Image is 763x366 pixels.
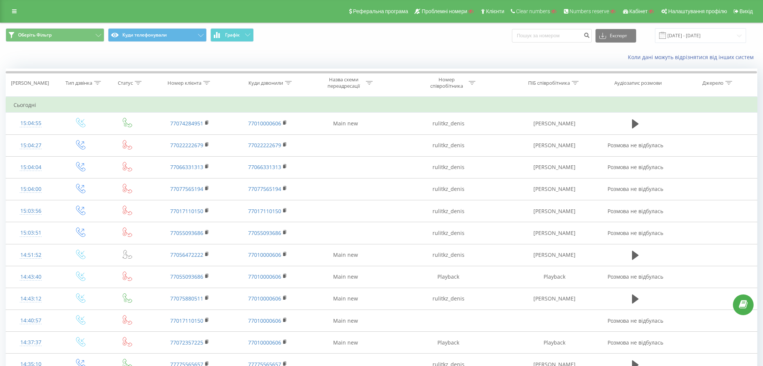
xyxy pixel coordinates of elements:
[386,134,511,156] td: rulitkz_denis
[570,8,609,14] span: Numbers reserve
[426,76,467,89] div: Номер співробітника
[305,332,386,354] td: Main new
[248,229,281,236] a: 77055093686
[511,332,598,354] td: Playback
[608,207,663,215] span: Розмова не відбулась
[511,113,598,134] td: [PERSON_NAME]
[170,317,203,324] a: 77017110150
[422,8,467,14] span: Проблемні номери
[486,8,504,14] span: Клієнти
[511,200,598,222] td: [PERSON_NAME]
[386,244,511,266] td: rulitkz_denis
[740,8,753,14] span: Вихід
[324,76,364,89] div: Назва схеми переадресації
[386,222,511,244] td: rulitkz_denis
[628,53,757,61] a: Коли дані можуть відрізнятися вiд інших систем
[170,295,203,302] a: 77075880511
[608,142,663,149] span: Розмова не відбулась
[6,98,757,113] td: Сьогодні
[108,28,207,42] button: Куди телефонували
[18,32,52,38] span: Оберіть Фільтр
[305,244,386,266] td: Main new
[386,200,511,222] td: rulitkz_denis
[386,113,511,134] td: rulitkz_denis
[170,163,203,171] a: 77066331313
[118,80,133,86] div: Статус
[608,273,663,280] span: Розмова не відбулась
[210,28,254,42] button: Графік
[14,160,48,175] div: 15:04:04
[170,120,203,127] a: 77074284951
[248,207,281,215] a: 77017110150
[511,178,598,200] td: [PERSON_NAME]
[65,80,92,86] div: Тип дзвінка
[614,80,662,86] div: Аудіозапис розмови
[511,134,598,156] td: [PERSON_NAME]
[170,142,203,149] a: 77022222679
[248,163,281,171] a: 77066331313
[511,156,598,178] td: [PERSON_NAME]
[11,80,49,86] div: [PERSON_NAME]
[386,178,511,200] td: rulitkz_denis
[511,288,598,310] td: [PERSON_NAME]
[608,185,663,192] span: Розмова не відбулась
[248,317,281,324] a: 77010000606
[170,229,203,236] a: 77055093686
[14,270,48,284] div: 14:43:40
[6,28,104,42] button: Оберіть Фільтр
[511,266,598,288] td: Playback
[386,156,511,178] td: rulitkz_denis
[14,313,48,328] div: 14:40:57
[386,266,511,288] td: Playback
[248,120,281,127] a: 77010000606
[14,138,48,153] div: 15:04:27
[14,248,48,262] div: 14:51:52
[629,8,648,14] span: Кабінет
[248,142,281,149] a: 77022222679
[14,291,48,306] div: 14:43:12
[512,29,592,43] input: Пошук за номером
[168,80,201,86] div: Номер клієнта
[305,310,386,332] td: Main new
[511,244,598,266] td: [PERSON_NAME]
[608,163,663,171] span: Розмова не відбулась
[528,80,570,86] div: ПІБ співробітника
[170,185,203,192] a: 77077565194
[248,80,283,86] div: Куди дзвонили
[668,8,727,14] span: Налаштування профілю
[353,8,408,14] span: Реферальна програма
[608,339,663,346] span: Розмова не відбулась
[248,273,281,280] a: 77010000606
[386,288,511,310] td: rulitkz_denis
[14,116,48,131] div: 15:04:55
[305,288,386,310] td: Main new
[248,251,281,258] a: 77010000606
[305,266,386,288] td: Main new
[511,222,598,244] td: [PERSON_NAME]
[305,113,386,134] td: Main new
[14,204,48,218] div: 15:03:56
[248,185,281,192] a: 77077565194
[248,295,281,302] a: 77010000606
[225,32,240,38] span: Графік
[14,335,48,350] div: 14:37:37
[516,8,550,14] span: Clear numbers
[170,273,203,280] a: 77055093686
[170,339,203,346] a: 77072357225
[14,226,48,240] div: 15:03:51
[170,207,203,215] a: 77017110150
[608,229,663,236] span: Розмова не відбулась
[608,317,663,324] span: Розмова не відбулась
[702,80,723,86] div: Джерело
[248,339,281,346] a: 77010000606
[595,29,636,43] button: Експорт
[386,332,511,354] td: Playback
[14,182,48,197] div: 15:04:00
[170,251,203,258] a: 77056472222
